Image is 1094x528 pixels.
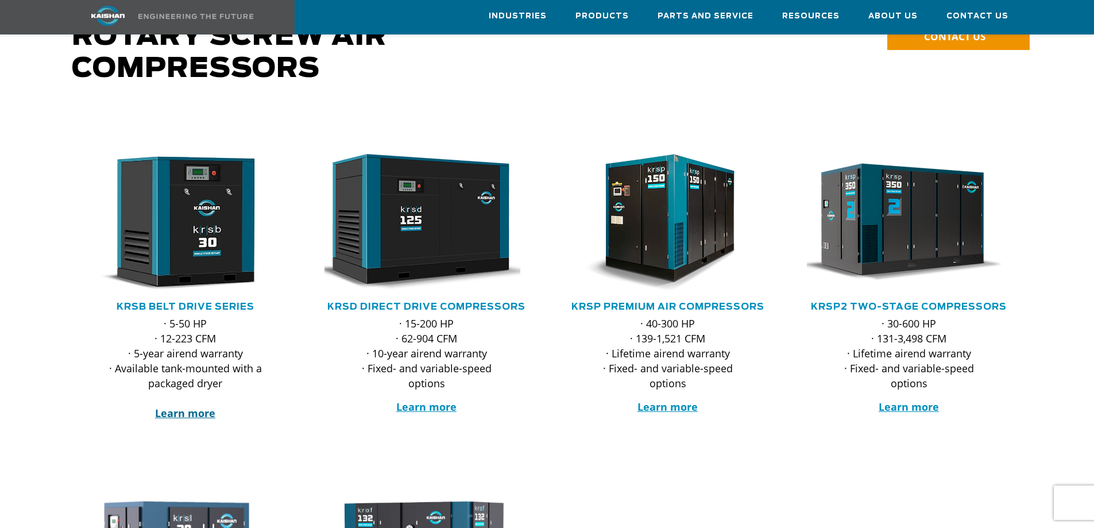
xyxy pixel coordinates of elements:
a: KRSD Direct Drive Compressors [327,302,525,311]
img: Engineering the future [138,14,253,19]
span: Industries [489,10,547,23]
a: Contact Us [946,1,1008,32]
a: About Us [868,1,918,32]
a: Learn more [879,400,939,414]
span: About Us [868,10,918,23]
img: kaishan logo [65,6,151,26]
a: KRSB Belt Drive Series [117,302,254,311]
a: Industries [489,1,547,32]
img: krsp150 [557,154,761,292]
div: krsp350 [807,154,1011,292]
a: KRSP Premium Air Compressors [571,302,764,311]
img: krsd125 [316,154,520,292]
div: krsb30 [83,154,288,292]
span: Resources [782,10,840,23]
span: Contact Us [946,10,1008,23]
p: · 30-600 HP · 131-3,498 CFM · Lifetime airend warranty · Fixed- and variable-speed options [830,316,988,391]
img: krsp350 [798,154,1003,292]
a: Learn more [155,406,215,420]
div: krsd125 [324,154,529,292]
p: · 40-300 HP · 139-1,521 CFM · Lifetime airend warranty · Fixed- and variable-speed options [589,316,747,391]
span: Products [575,10,629,23]
a: Resources [782,1,840,32]
div: krsp150 [566,154,770,292]
a: CONTACT US [887,24,1030,50]
span: CONTACT US [924,30,985,43]
p: · 5-50 HP · 12-223 CFM · 5-year airend warranty · Available tank-mounted with a packaged dryer [106,316,265,421]
span: Parts and Service [658,10,753,23]
p: · 15-200 HP · 62-904 CFM · 10-year airend warranty · Fixed- and variable-speed options [347,316,506,391]
a: Learn more [637,400,698,414]
a: KRSP2 Two-Stage Compressors [811,302,1007,311]
img: krsb30 [75,154,279,292]
a: Products [575,1,629,32]
a: Parts and Service [658,1,753,32]
a: Learn more [396,400,457,414]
